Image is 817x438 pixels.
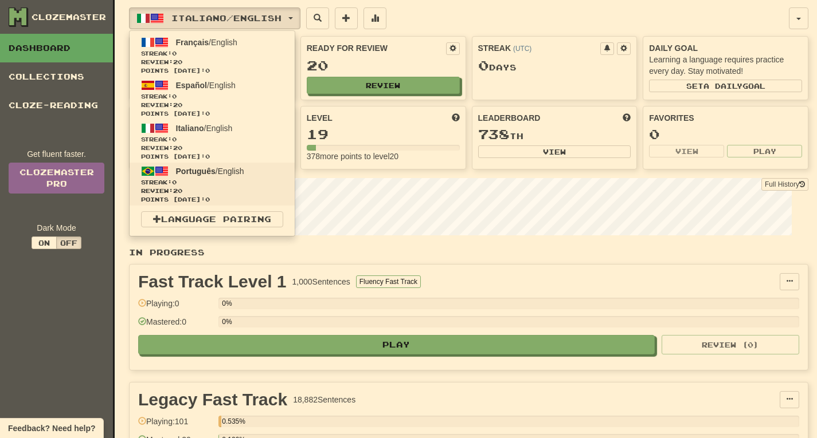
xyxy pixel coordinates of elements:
span: Streak: [141,135,283,144]
a: Français/EnglishStreak:0 Review:20Points [DATE]:0 [130,34,295,77]
span: / English [176,38,237,47]
span: / English [176,81,236,90]
button: Fluency Fast Track [356,275,421,288]
span: Open feedback widget [8,423,95,434]
span: Review: 20 [141,101,283,109]
span: 0 [172,136,177,143]
span: 0 [478,57,489,73]
button: View [649,145,724,157]
span: Português [176,167,216,176]
button: Off [56,236,81,249]
button: Italiano/English [129,7,300,29]
button: Seta dailygoal [649,80,802,92]
span: Streak: [141,178,283,187]
p: In Progress [129,247,808,258]
span: Italiano / English [171,13,282,23]
div: 20 [307,58,460,73]
span: Points [DATE]: 0 [141,109,283,118]
span: Review: 20 [141,144,283,152]
div: Playing: 0 [138,298,213,317]
a: (UTC) [513,45,531,53]
span: Italiano [176,124,204,133]
a: Language Pairing [141,211,283,227]
div: 0 [649,127,802,141]
a: Italiano/EnglishStreak:0 Review:20Points [DATE]:0 [130,120,295,163]
div: Ready for Review [307,42,446,54]
button: On [32,236,57,249]
span: Leaderboard [478,112,541,124]
button: Search sentences [306,7,329,29]
div: 378 more points to level 20 [307,151,460,162]
button: Review (0) [662,335,799,354]
span: Review: 20 [141,58,283,66]
a: Português/EnglishStreak:0 Review:20Points [DATE]:0 [130,163,295,206]
button: Full History [761,178,808,191]
div: 19 [307,127,460,141]
button: More stats [363,7,386,29]
button: Play [138,335,655,354]
span: Streak: [141,49,283,58]
span: 0 [172,179,177,186]
span: Score more points to level up [452,112,460,124]
span: / English [176,124,233,133]
div: Day s [478,58,631,73]
span: 0 [172,50,177,57]
div: Learning a language requires practice every day. Stay motivated! [649,54,802,77]
span: Review: 20 [141,187,283,195]
span: Points [DATE]: 0 [141,66,283,75]
div: Daily Goal [649,42,802,54]
a: ClozemasterPro [9,163,104,194]
span: 0 [172,93,177,100]
span: Level [307,112,333,124]
span: a daily [703,82,742,90]
span: Français [176,38,209,47]
span: Points [DATE]: 0 [141,195,283,204]
div: Dark Mode [9,222,104,234]
div: Mastered: 0 [138,316,213,335]
a: Español/EnglishStreak:0 Review:20Points [DATE]:0 [130,77,295,120]
span: Points [DATE]: 0 [141,152,283,161]
span: Streak: [141,92,283,101]
button: Review [307,77,460,94]
button: Add sentence to collection [335,7,358,29]
span: This week in points, UTC [623,112,631,124]
div: Clozemaster [32,11,106,23]
div: Favorites [649,112,802,124]
div: 1,000 Sentences [292,276,350,287]
div: th [478,127,631,142]
span: / English [176,167,244,176]
button: Play [727,145,802,157]
div: Playing: 101 [138,416,213,435]
div: Legacy Fast Track [138,391,287,408]
button: View [478,145,631,158]
div: Streak [478,42,601,54]
span: 738 [478,126,510,142]
div: Get fluent faster. [9,148,104,160]
div: Fast Track Level 1 [138,273,287,290]
div: 18,882 Sentences [293,394,355,405]
span: Español [176,81,207,90]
